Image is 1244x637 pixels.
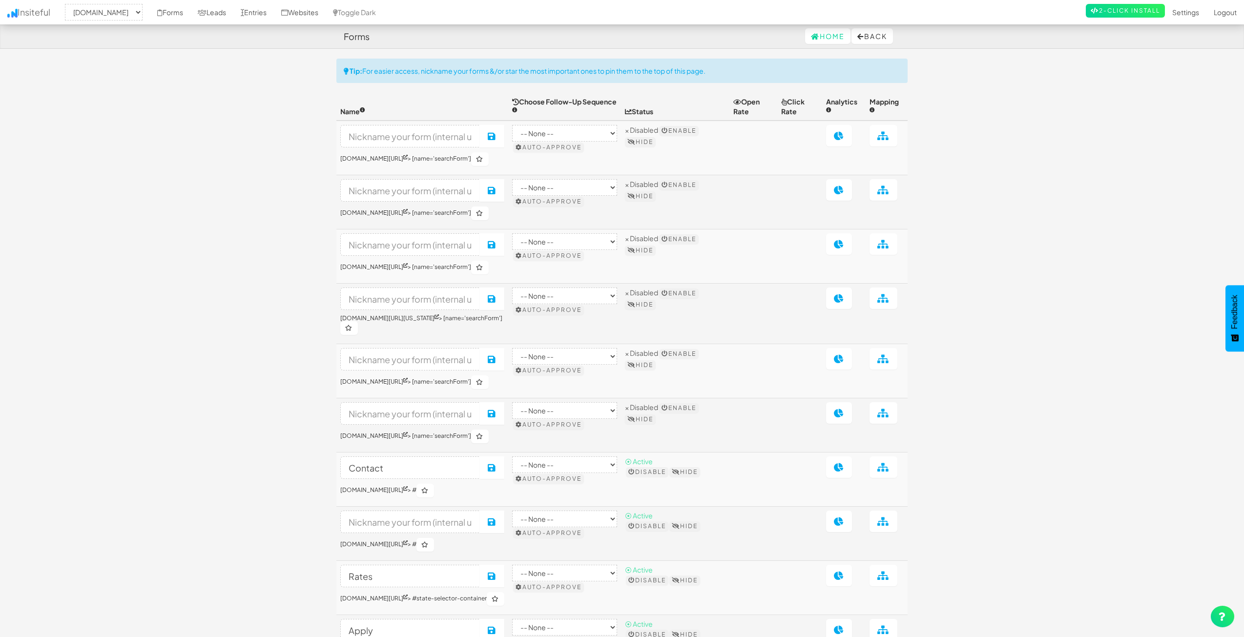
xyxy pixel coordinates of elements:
[513,474,584,484] button: Auto-approve
[340,206,504,220] h6: > [name='searchForm']
[340,565,480,587] input: Nickname your form (internal use only)
[625,403,658,411] span: × Disabled
[340,592,504,606] h6: > #state-selector-container
[625,565,653,574] span: ⦿ Active
[625,414,656,424] button: Hide
[1086,4,1165,18] a: 2-Click Install
[340,209,408,216] a: [DOMAIN_NAME][URL]
[669,575,700,585] button: Hide
[340,484,504,497] h6: > #
[625,300,656,309] button: Hide
[659,403,699,413] button: Enable
[340,378,408,385] a: [DOMAIN_NAME][URL]
[340,233,480,256] input: Nickname your form (internal use only)
[340,152,504,166] h6: > [name='searchForm']
[340,125,480,147] input: Nickname your form (internal use only)
[626,467,668,477] button: Disable
[625,457,653,466] span: ⦿ Active
[513,528,584,538] button: Auto-approve
[659,288,699,298] button: Enable
[625,137,656,147] button: Hide
[340,375,504,389] h6: > [name='searchForm']
[659,349,699,359] button: Enable
[340,540,408,548] a: [DOMAIN_NAME][URL]
[513,143,584,152] button: Auto-approve
[625,511,653,520] span: ⦿ Active
[805,28,850,44] a: Home
[1230,295,1239,329] span: Feedback
[340,430,504,443] h6: > [name='searchForm']
[340,261,504,274] h6: > [name='searchForm']
[777,93,822,121] th: Click Rate
[340,288,480,310] input: Nickname your form (internal use only)
[659,234,699,244] button: Enable
[513,366,584,375] button: Auto-approve
[340,348,480,370] input: Nickname your form (internal use only)
[340,511,480,533] input: Nickname your form (internal use only)
[513,251,584,261] button: Auto-approve
[340,456,480,479] input: Nickname your form (internal use only)
[350,66,362,75] strong: Tip:
[625,360,656,370] button: Hide
[513,582,584,592] button: Auto-approve
[625,125,658,134] span: × Disabled
[513,420,584,430] button: Auto-approve
[626,521,668,531] button: Disable
[625,191,656,201] button: Hide
[625,619,653,628] span: ⦿ Active
[340,402,480,425] input: Nickname your form (internal use only)
[340,107,365,116] span: Name
[729,93,777,121] th: Open Rate
[340,486,408,493] a: [DOMAIN_NAME][URL]
[625,180,658,188] span: × Disabled
[340,432,408,439] a: [DOMAIN_NAME][URL]
[7,9,18,18] img: icon.png
[626,575,668,585] button: Disable
[336,59,908,83] div: For easier access, nickname your forms &/or star the most important ones to pin them to the top o...
[659,180,699,190] button: Enable
[625,246,656,255] button: Hide
[513,305,584,315] button: Auto-approve
[621,93,729,121] th: Status
[625,234,658,243] span: × Disabled
[625,349,658,357] span: × Disabled
[340,155,408,162] a: [DOMAIN_NAME][URL]
[659,126,699,136] button: Enable
[851,28,893,44] button: Back
[340,314,439,322] a: [DOMAIN_NAME][URL][US_STATE]
[669,467,700,477] button: Hide
[625,288,658,297] span: × Disabled
[669,521,700,531] button: Hide
[340,595,408,602] a: [DOMAIN_NAME][URL]
[826,97,857,116] span: Analytics
[513,197,584,206] button: Auto-approve
[344,32,370,41] h4: Forms
[512,97,617,116] span: Choose Follow-Up Sequence
[340,315,504,335] h6: > [name='searchForm']
[340,538,504,552] h6: > #
[340,263,408,270] a: [DOMAIN_NAME][URL]
[870,97,899,116] span: Mapping
[1225,285,1244,351] button: Feedback - Show survey
[340,179,480,202] input: Nickname your form (internal use only)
